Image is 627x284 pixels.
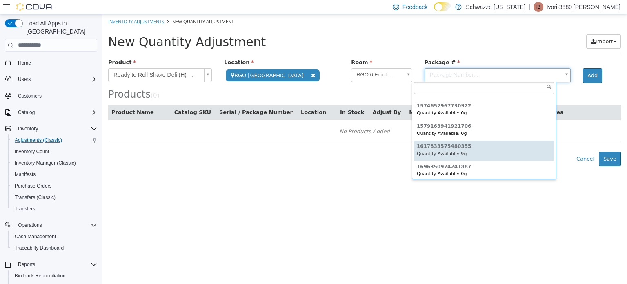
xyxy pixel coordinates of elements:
button: Manifests [8,169,100,180]
span: Traceabilty Dashboard [15,245,64,251]
small: Quantity Available: 0g [315,96,365,101]
span: Transfers (Classic) [11,192,97,202]
span: I3 [536,2,540,12]
span: Purchase Orders [11,181,97,191]
a: Transfers [11,204,38,214]
span: Adjustments (Classic) [11,135,97,145]
span: Catalog [18,109,35,116]
span: BioTrack Reconciliation [15,273,66,279]
small: Quantity Available: 9g [315,137,365,142]
span: Transfers [11,204,97,214]
span: Inventory Manager (Classic) [11,158,97,168]
span: Users [15,74,97,84]
button: Customers [2,90,100,102]
button: Inventory [2,123,100,134]
h6: 1696350974241887 [315,150,449,155]
a: Inventory Count [11,147,53,157]
span: Transfers (Classic) [15,194,56,201]
span: BioTrack Reconciliation [11,271,97,281]
p: Schwazze [US_STATE] [466,2,525,12]
button: Reports [15,259,38,269]
h6: 1579163941921706 [315,110,449,115]
a: Home [15,58,34,68]
span: Load All Apps in [GEOGRAPHIC_DATA] [23,19,97,36]
input: Dark Mode [434,2,451,11]
button: Operations [15,220,45,230]
span: Feedback [402,3,427,11]
span: Inventory Count [11,147,97,157]
span: Inventory Count [15,148,49,155]
span: Inventory [18,125,38,132]
a: Customers [15,91,45,101]
h6: 1617833575480355 [315,130,449,135]
button: Operations [2,219,100,231]
span: Purchase Orders [15,183,52,189]
span: Home [18,60,31,66]
span: Inventory Manager (Classic) [15,160,76,166]
button: Transfers (Classic) [8,192,100,203]
a: Manifests [11,170,39,179]
p: Ivori-3880 [PERSON_NAME] [547,2,620,12]
span: Reports [15,259,97,269]
button: Cash Management [8,231,100,242]
img: Cova [16,3,53,11]
button: Traceabilty Dashboard [8,242,100,254]
span: Customers [18,93,42,99]
span: Reports [18,261,35,268]
span: Transfers [15,206,35,212]
span: Customers [15,91,97,101]
span: Operations [15,220,97,230]
a: BioTrack Reconciliation [11,271,69,281]
span: Cash Management [11,232,97,242]
a: Adjustments (Classic) [11,135,65,145]
button: Users [15,74,34,84]
span: Catalog [15,107,97,117]
small: Quantity Available: 0g [315,157,365,162]
button: Users [2,74,100,85]
a: Inventory Manager (Classic) [11,158,79,168]
button: Inventory Count [8,146,100,157]
a: Purchase Orders [11,181,55,191]
h6: 1574652967730922 [315,89,449,94]
p: | [529,2,530,12]
span: Adjustments (Classic) [15,137,62,143]
button: BioTrack Reconciliation [8,270,100,282]
button: Catalog [2,107,100,118]
div: Ivori-3880 Johnson [534,2,543,12]
span: Manifests [11,170,97,179]
a: Transfers (Classic) [11,192,59,202]
span: Manifests [15,171,36,178]
a: Cash Management [11,232,59,242]
button: Reports [2,259,100,270]
a: Traceabilty Dashboard [11,243,67,253]
small: Quantity Available: 0g [315,116,365,122]
span: Users [18,76,31,83]
span: Inventory [15,124,97,134]
span: Operations [18,222,42,228]
button: Transfers [8,203,100,215]
span: Home [15,58,97,68]
button: Purchase Orders [8,180,100,192]
span: Cash Management [15,233,56,240]
button: Home [2,57,100,69]
button: Inventory Manager (Classic) [8,157,100,169]
span: Traceabilty Dashboard [11,243,97,253]
button: Catalog [15,107,38,117]
button: Adjustments (Classic) [8,134,100,146]
button: Inventory [15,124,41,134]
